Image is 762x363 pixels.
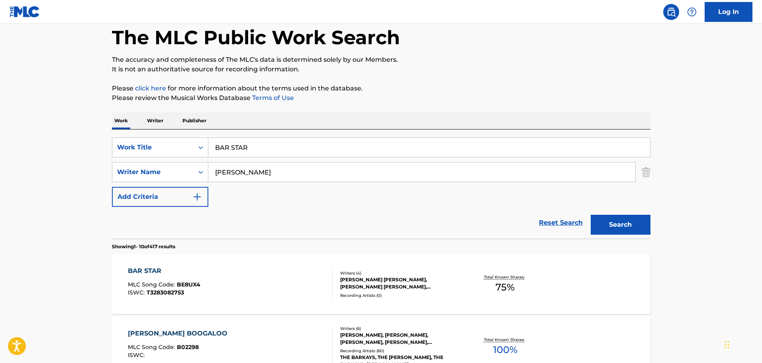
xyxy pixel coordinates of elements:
[128,351,147,359] span: ISWC :
[117,167,189,177] div: Writer Name
[112,55,650,65] p: The accuracy and completeness of The MLC's data is determined solely by our Members.
[484,337,527,343] p: Total Known Shares:
[112,65,650,74] p: It is not an authoritative source for recording information.
[128,281,177,288] span: MLC Song Code :
[340,348,460,354] div: Recording Artists ( 60 )
[725,333,729,357] div: Drag
[128,266,200,276] div: BAR STAR
[177,343,199,351] span: B02298
[10,6,40,18] img: MLC Logo
[340,270,460,276] div: Writers ( 4 )
[251,94,294,102] a: Terms of Use
[591,215,650,235] button: Search
[663,4,679,20] a: Public Search
[135,84,166,92] a: click here
[340,326,460,332] div: Writers ( 6 )
[666,7,676,17] img: search
[128,343,177,351] span: MLC Song Code :
[722,325,762,363] iframe: Chat Widget
[493,343,517,357] span: 100 %
[177,281,200,288] span: BE8UX4
[128,289,147,296] span: ISWC :
[340,276,460,290] div: [PERSON_NAME] [PERSON_NAME], [PERSON_NAME] [PERSON_NAME], [PERSON_NAME]
[684,4,700,20] div: Help
[112,84,650,93] p: Please for more information about the terms used in the database.
[535,214,587,232] a: Reset Search
[112,254,650,314] a: BAR STARMLC Song Code:BE8UX4ISWC:T3283082753Writers (4)[PERSON_NAME] [PERSON_NAME], [PERSON_NAME]...
[180,112,209,129] p: Publisher
[147,289,184,296] span: T3283082753
[340,332,460,346] div: [PERSON_NAME], [PERSON_NAME], [PERSON_NAME], [PERSON_NAME], [PERSON_NAME], [PERSON_NAME]
[128,329,231,338] div: [PERSON_NAME] BOOGALOO
[705,2,752,22] a: Log In
[340,292,460,298] div: Recording Artists ( 0 )
[642,162,650,182] img: Delete Criterion
[112,187,208,207] button: Add Criteria
[112,137,650,239] form: Search Form
[687,7,697,17] img: help
[496,280,515,294] span: 75 %
[112,26,400,49] h1: The MLC Public Work Search
[112,243,175,250] p: Showing 1 - 10 of 417 results
[112,112,130,129] p: Work
[192,192,202,202] img: 9d2ae6d4665cec9f34b9.svg
[112,93,650,103] p: Please review the Musical Works Database
[484,274,527,280] p: Total Known Shares:
[117,143,189,152] div: Work Title
[145,112,166,129] p: Writer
